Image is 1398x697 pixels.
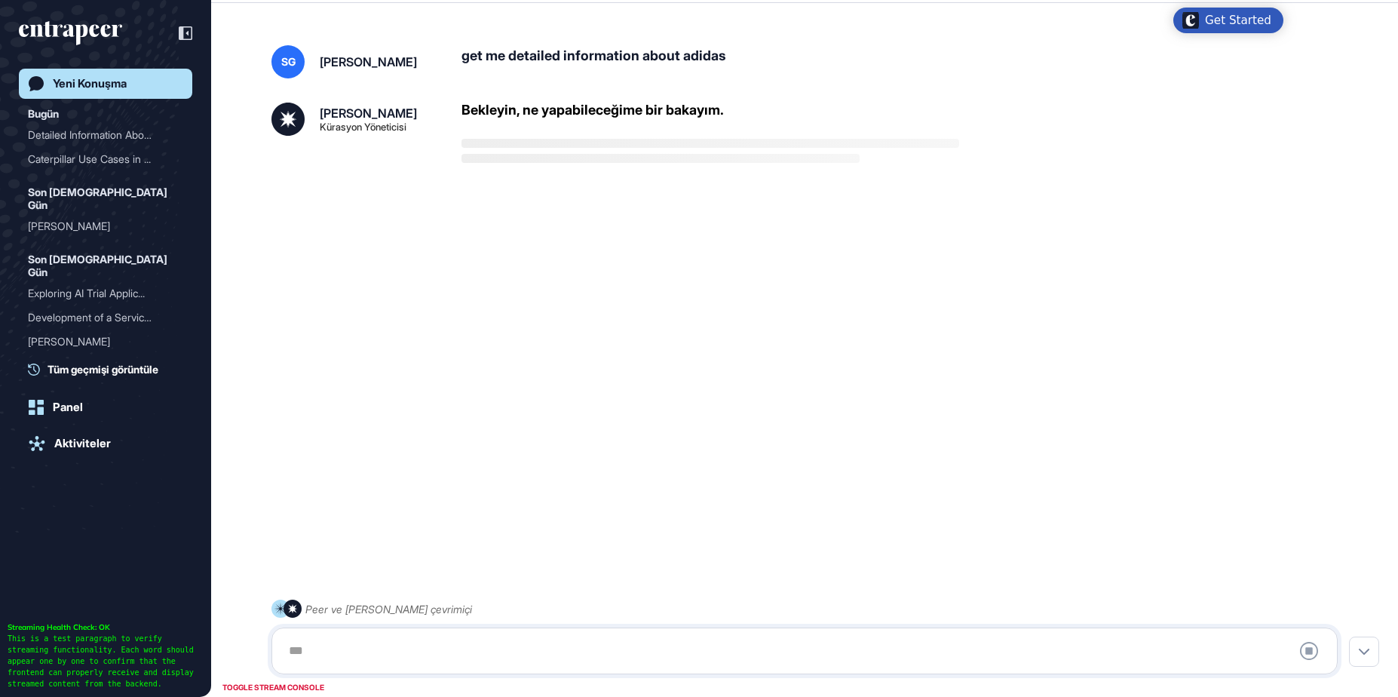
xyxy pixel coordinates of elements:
[53,77,127,91] div: Yeni Konuşma
[19,428,192,459] a: Aktiviteler
[305,600,472,619] div: Peer ve [PERSON_NAME] çevrimiçi
[28,281,183,306] div: Exploring AI Trial Applications and Innovations
[48,361,158,377] span: Tüm geçmişi görüntüle
[28,183,183,214] div: Son [DEMOGRAPHIC_DATA] Gün
[19,392,192,422] a: Panel
[28,147,183,171] div: Caterpillar Use Cases in Various Industries
[28,250,183,281] div: Son [DEMOGRAPHIC_DATA] Gün
[1205,13,1271,28] div: Get Started
[281,56,296,68] span: SG
[28,214,171,238] div: [PERSON_NAME]
[54,437,111,450] div: Aktiviteler
[28,306,183,330] div: Development of a Service Level Management Model for Consulting
[28,123,183,147] div: Detailed Information About Turkish Airlines
[28,361,192,377] a: Tüm geçmişi görüntüle
[19,69,192,99] a: Yeni Konuşma
[28,281,171,306] div: Exploring AI Trial Applic...
[461,103,724,118] div: Bekleyin, ne yapabileceğime bir bakayım.
[28,330,183,354] div: Reese
[28,330,171,354] div: [PERSON_NAME]
[19,21,122,45] div: entrapeer-logo
[28,214,183,238] div: Reese
[1182,12,1199,29] img: launcher-image-alternative-text
[320,107,417,119] div: [PERSON_NAME]
[320,122,406,132] div: Kürasyon Yöneticisi
[28,105,59,123] div: Bugün
[28,306,171,330] div: Development of a Service ...
[320,56,417,68] div: [PERSON_NAME]
[53,401,83,414] div: Panel
[1173,8,1283,33] div: Open Get Started checklist
[461,45,1350,78] div: get me detailed information about adidas
[28,123,171,147] div: Detailed Information Abou...
[28,147,171,171] div: Caterpillar Use Cases in ...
